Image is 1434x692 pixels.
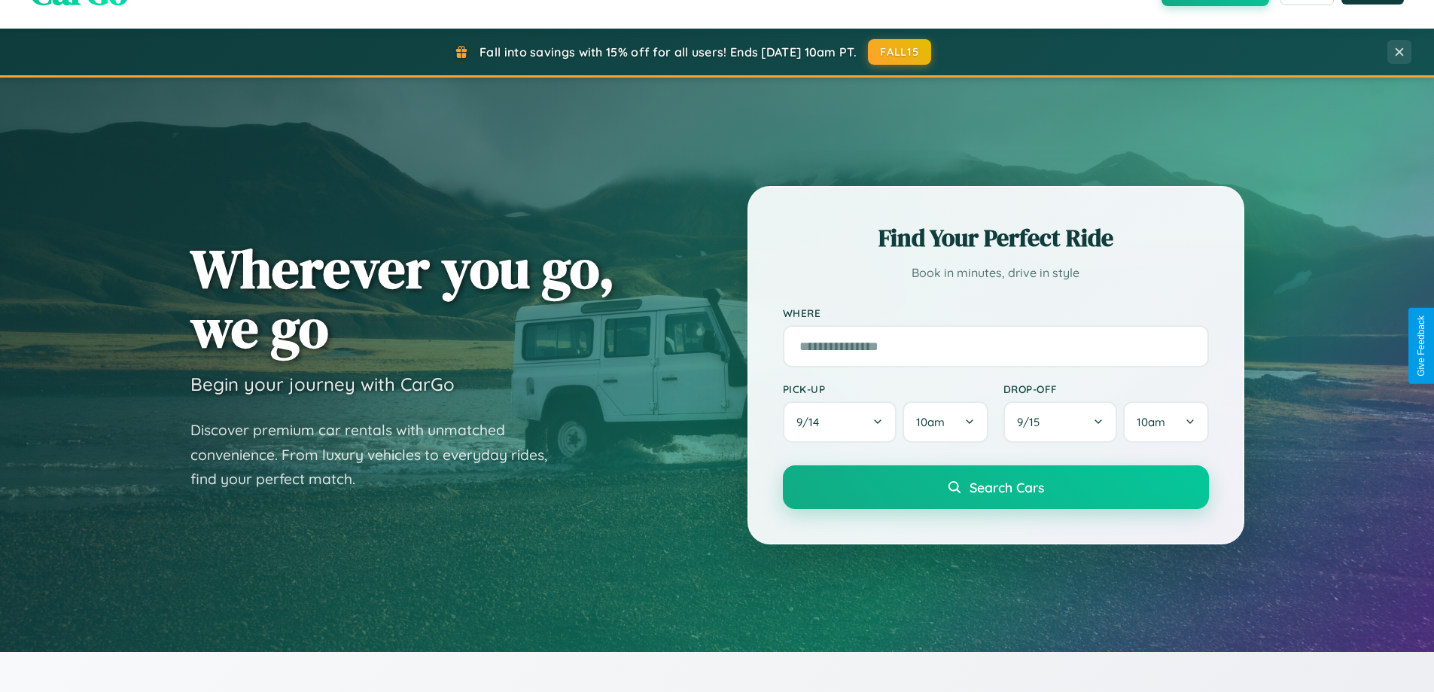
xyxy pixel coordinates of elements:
span: 9 / 15 [1017,415,1047,429]
div: Give Feedback [1416,316,1426,376]
p: Discover premium car rentals with unmatched convenience. From luxury vehicles to everyday rides, ... [190,418,567,492]
button: FALL15 [868,39,931,65]
h1: Wherever you go, we go [190,239,615,358]
button: 9/14 [783,401,897,443]
span: 9 / 14 [796,415,827,429]
span: Fall into savings with 15% off for all users! Ends [DATE] 10am PT. [480,44,857,59]
span: 10am [1137,415,1165,429]
button: Search Cars [783,465,1209,509]
button: 9/15 [1003,401,1118,443]
label: Drop-off [1003,383,1209,395]
span: 10am [916,415,945,429]
span: Search Cars [970,479,1044,495]
button: 10am [1123,401,1208,443]
h3: Begin your journey with CarGo [190,373,455,395]
label: Pick-up [783,383,988,395]
label: Where [783,306,1209,319]
button: 10am [903,401,988,443]
h2: Find Your Perfect Ride [783,221,1209,255]
p: Book in minutes, drive in style [783,262,1209,284]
